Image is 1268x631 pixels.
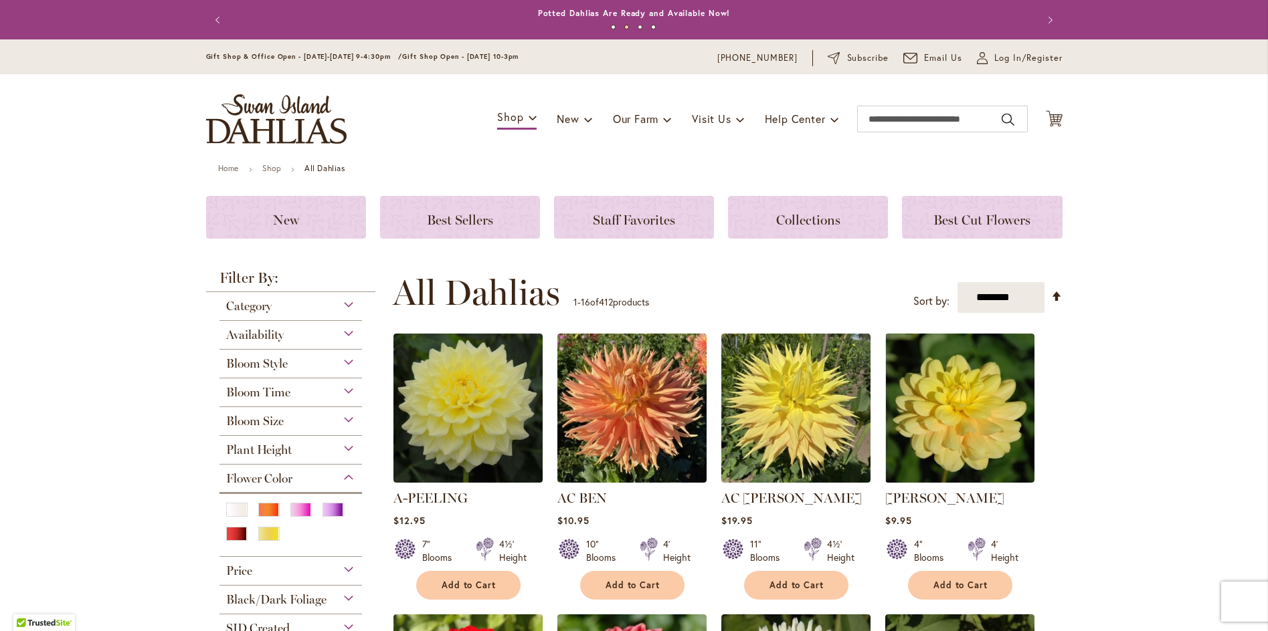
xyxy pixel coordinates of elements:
[765,112,826,126] span: Help Center
[613,112,658,126] span: Our Farm
[827,537,854,564] div: 4½' Height
[663,537,691,564] div: 4' Height
[226,385,290,400] span: Bloom Time
[769,580,824,591] span: Add to Cart
[692,112,731,126] span: Visit Us
[206,271,376,292] strong: Filter By:
[442,580,496,591] span: Add to Cart
[902,196,1062,239] a: Best Cut Flowers
[721,334,871,483] img: AC Jeri
[538,8,731,18] a: Potted Dahlias Are Ready and Available Now!
[573,295,577,308] span: 1
[624,25,629,29] button: 2 of 4
[226,471,292,486] span: Flower Color
[721,490,862,506] a: AC [PERSON_NAME]
[226,592,327,607] span: Black/Dark Foliage
[991,537,1018,564] div: 4' Height
[206,7,233,33] button: Previous
[717,51,798,65] a: [PHONE_NUMBER]
[554,196,714,239] a: Staff Favorites
[226,443,292,457] span: Plant Height
[380,196,540,239] a: Best Sellers
[226,328,284,342] span: Availability
[721,514,753,527] span: $19.95
[638,25,642,29] button: 3 of 4
[933,212,1030,228] span: Best Cut Flowers
[499,537,527,564] div: 4½' Height
[557,112,579,126] span: New
[903,51,962,65] a: Email Us
[206,94,347,144] a: store logo
[304,163,345,173] strong: All Dahlias
[422,537,460,564] div: 7" Blooms
[262,163,281,173] a: Shop
[586,537,624,564] div: 10" Blooms
[218,163,239,173] a: Home
[497,110,523,124] span: Shop
[828,51,889,65] a: Subscribe
[557,334,707,483] img: AC BEN
[914,537,952,564] div: 4" Blooms
[908,571,1012,600] button: Add to Cart
[226,414,284,428] span: Bloom Size
[885,473,1034,485] a: AHOY MATEY
[847,51,889,65] span: Subscribe
[581,295,590,308] span: 16
[393,334,543,483] img: A-Peeling
[776,212,840,228] span: Collections
[557,473,707,485] a: AC BEN
[402,52,519,61] span: Gift Shop Open - [DATE] 10-3pm
[750,537,788,564] div: 11" Blooms
[427,212,493,228] span: Best Sellers
[206,52,403,61] span: Gift Shop & Office Open - [DATE]-[DATE] 9-4:30pm /
[885,490,1004,506] a: [PERSON_NAME]
[924,51,962,65] span: Email Us
[393,273,560,313] span: All Dahlias
[885,514,912,527] span: $9.95
[226,356,288,371] span: Bloom Style
[573,291,649,313] p: - of products
[416,571,521,600] button: Add to Cart
[557,490,607,506] a: AC BEN
[721,473,871,485] a: AC Jeri
[611,25,616,29] button: 1 of 4
[606,580,660,591] span: Add to Cart
[744,571,848,600] button: Add to Cart
[226,299,272,313] span: Category
[728,196,888,239] a: Collections
[393,490,468,506] a: A-PEELING
[226,563,252,578] span: Price
[977,51,1063,65] a: Log In/Register
[580,571,685,600] button: Add to Cart
[599,295,613,308] span: 412
[885,334,1034,483] img: AHOY MATEY
[593,212,675,228] span: Staff Favorites
[393,473,543,485] a: A-Peeling
[1036,7,1063,33] button: Next
[913,289,949,313] label: Sort by:
[651,25,656,29] button: 4 of 4
[206,196,366,239] a: New
[933,580,988,591] span: Add to Cart
[393,514,426,527] span: $12.95
[10,584,48,621] iframe: Launch Accessibility Center
[273,212,299,228] span: New
[994,51,1063,65] span: Log In/Register
[557,514,590,527] span: $10.95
